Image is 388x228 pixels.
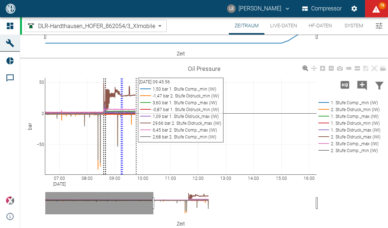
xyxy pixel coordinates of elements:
img: Xplore Logo [6,196,14,205]
button: Menü umschalten [373,20,385,32]
a: DLR-Hardthausen_HOFER_862054/3_XImobile [27,22,155,30]
text: 1. Stufe Öldruck_max (IW) [331,128,380,133]
div: LE [227,4,236,13]
button: Zeitraum [229,17,264,35]
button: System [338,17,370,35]
button: HF-Daten [303,17,338,35]
img: logo [5,4,16,13]
button: Daten filtern [371,76,388,94]
span: DLR-Hardthausen_HOFER_862054/3_XImobile [38,22,155,30]
button: lucas.eissen@neuman-esser.com [226,2,292,15]
button: Live-Daten [264,17,303,35]
span: 79 [379,2,386,9]
span: Hohe Auflösung [336,81,354,88]
button: Einstellungen [348,2,361,15]
button: Kommentar hinzufügen [354,76,371,94]
text: 2. Stufe Öldruck_max (IW) [331,134,380,140]
button: Compressor [301,2,343,15]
